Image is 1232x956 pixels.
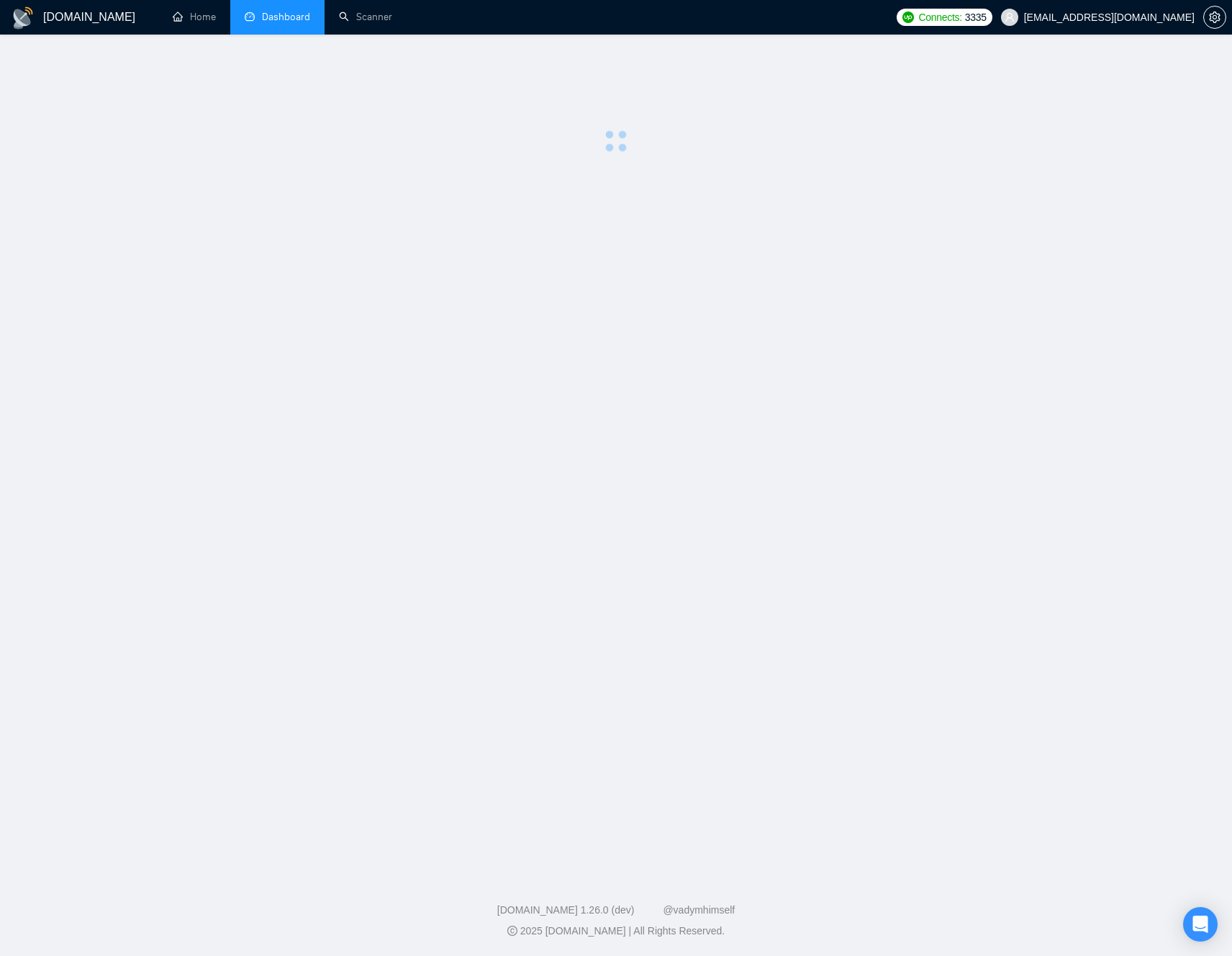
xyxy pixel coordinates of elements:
[1203,12,1226,23] a: setting
[902,12,914,23] img: upwork-logo.png
[1203,6,1226,29] button: setting
[918,9,961,25] span: Connects:
[12,6,35,30] img: logo
[262,11,310,23] span: Dashboard
[1183,907,1218,942] div: Open Intercom Messenger
[245,12,255,22] span: dashboard
[12,924,1220,939] div: 2025 [DOMAIN_NAME] | All Rights Reserved.
[507,926,517,936] span: copyright
[497,904,635,916] a: [DOMAIN_NAME] 1.26.0 (dev)
[965,9,987,25] span: 3335
[173,11,216,23] a: homeHome
[663,904,735,916] a: @vadymhimself
[1005,12,1015,22] span: user
[339,11,392,23] a: searchScanner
